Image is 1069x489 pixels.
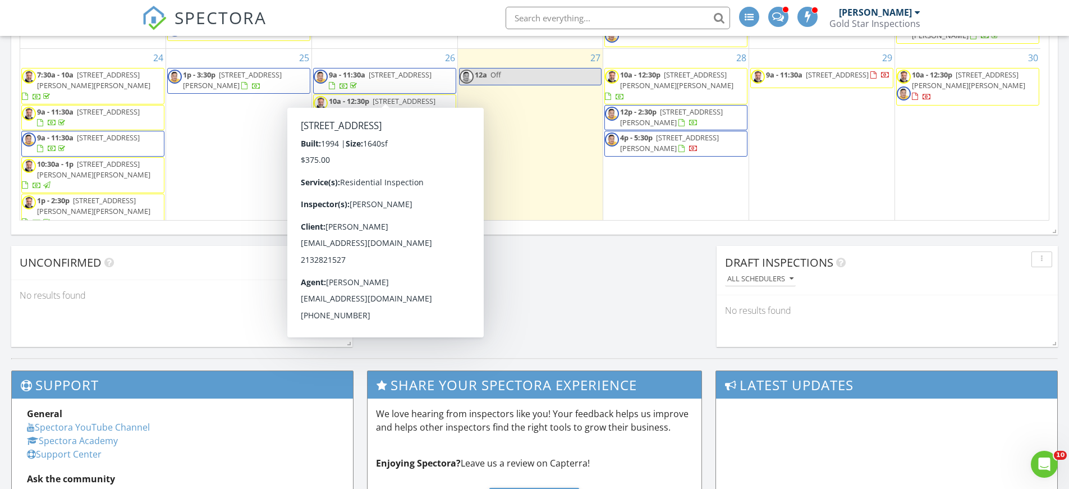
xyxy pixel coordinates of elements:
img: screenshot_20240829_at_8.06.53pm.png [22,132,36,147]
div: No results found [11,280,352,310]
a: 9a - 11:30a [STREET_ADDRESS] [750,68,893,88]
h3: Support [12,371,353,399]
span: [STREET_ADDRESS] [806,70,869,80]
a: Go to August 30, 2025 [1026,49,1040,67]
span: SPECTORA [175,6,267,29]
span: 1p - 2:30p [37,195,70,205]
a: Spectora YouTube Channel [27,421,150,433]
a: 10:30a - 1p [STREET_ADDRESS][PERSON_NAME][PERSON_NAME] [22,159,150,190]
strong: General [27,408,62,420]
p: We love hearing from inspectors like you! Your feedback helps us improve and helps other inspecto... [376,407,694,434]
strong: Enjoying Spectora? [376,457,461,469]
span: 1p - 3:30p [183,70,215,80]
a: 12p - 2:30p [STREET_ADDRESS][PERSON_NAME] [604,105,747,130]
td: Go to August 24, 2025 [20,49,166,231]
a: 4p - 5:30p [STREET_ADDRESS][PERSON_NAME] [620,132,719,153]
a: 4p - 5:30p [STREET_ADDRESS][PERSON_NAME] [604,131,747,156]
h3: Latest Updates [716,371,1057,399]
span: 12p - 2:30p [620,107,657,117]
div: No results found [717,295,1058,326]
img: joe_photo_cropped_091521.jpg [22,107,36,121]
a: 10:30a - 1p [STREET_ADDRESS][PERSON_NAME][PERSON_NAME] [21,157,164,194]
a: 9a - 11:30a [STREET_ADDRESS] [21,105,164,130]
img: joe_photo_cropped_091521.jpg [897,70,911,84]
img: joe_photo_cropped_091521.jpg [605,70,619,84]
span: 10a - 12:30p [329,96,369,106]
span: 9a - 11:30a [766,70,802,80]
span: 10:30a - 1p [37,159,74,169]
span: [STREET_ADDRESS] [77,132,140,143]
a: 1p - 3:30p [STREET_ADDRESS][PERSON_NAME] [183,70,282,90]
span: Unconfirmed [20,255,102,270]
img: joe_photo_cropped_091521.jpg [22,70,36,84]
span: 9a - 11:30a [37,107,74,117]
a: Spectora Academy [27,435,118,447]
img: joe_photo_cropped_091521.jpg [751,70,765,84]
span: 9a - 11:30a [37,132,74,143]
a: 1p - 2:30p [STREET_ADDRESS][PERSON_NAME][PERSON_NAME] [21,194,164,230]
img: joe_photo_cropped_091521.jpg [22,195,36,209]
span: Draft Inspections [725,255,833,270]
div: Gold Star Inspections [829,18,920,29]
span: 12a [475,70,487,80]
img: screenshot_20240829_at_8.06.53pm.png [897,86,911,100]
td: Go to August 26, 2025 [311,49,457,231]
td: Go to August 28, 2025 [603,49,749,231]
a: 9a - 11:30a [STREET_ADDRESS] [329,70,432,90]
button: All schedulers [725,272,796,287]
img: joe_photo_cropped_091521.jpg [22,159,36,173]
p: Leave us a review on Capterra! [376,456,694,470]
span: [STREET_ADDRESS][PERSON_NAME] [620,107,723,127]
a: 10a - 12:30p [STREET_ADDRESS][PERSON_NAME][PERSON_NAME] [605,70,733,101]
span: 7:30a - 10a [37,70,74,80]
a: 9a - 11:30a [STREET_ADDRESS] [21,131,164,156]
td: Go to August 25, 2025 [166,49,312,231]
span: [STREET_ADDRESS] [373,96,435,106]
img: joe_photo_cropped_091521.jpg [314,96,328,110]
a: 10a - 12:30p [STREET_ADDRESS] [313,94,456,120]
img: screenshot_20240829_at_8.06.53pm.png [605,132,619,147]
span: [STREET_ADDRESS][PERSON_NAME][PERSON_NAME] [912,70,1025,90]
span: [STREET_ADDRESS] [77,107,140,117]
span: [STREET_ADDRESS][PERSON_NAME][PERSON_NAME] [37,159,150,180]
span: [STREET_ADDRESS][PERSON_NAME][PERSON_NAME] [37,70,150,90]
span: Off [490,70,501,80]
a: Go to August 28, 2025 [734,49,749,67]
a: Support Center [27,448,102,460]
a: Go to August 25, 2025 [297,49,311,67]
a: Go to August 29, 2025 [880,49,894,67]
a: 9a - 11:30a [STREET_ADDRESS] [766,70,890,80]
img: screenshot_20240829_at_8.06.53pm.png [460,70,474,84]
span: 10a - 12:30p [912,70,952,80]
a: 10a - 12:30p [STREET_ADDRESS][PERSON_NAME][PERSON_NAME] [604,68,747,104]
a: 10a - 12:30p [STREET_ADDRESS] [329,96,435,117]
a: 7:30a - 10a [STREET_ADDRESS][PERSON_NAME][PERSON_NAME] [21,68,164,104]
span: [STREET_ADDRESS][PERSON_NAME][PERSON_NAME] [620,70,733,90]
span: 10 [1054,451,1067,460]
img: screenshot_20240829_at_8.06.53pm.png [605,107,619,121]
span: 9a - 11:30a [329,70,365,80]
div: [PERSON_NAME] [839,7,912,18]
div: All schedulers [727,275,793,283]
a: Go to August 24, 2025 [151,49,166,67]
a: 12p - 2:30p [STREET_ADDRESS][PERSON_NAME] [620,107,723,127]
img: screenshot_20240829_at_8.06.53pm.png [314,70,328,84]
a: 9a - 11:30a [STREET_ADDRESS] [37,132,140,153]
span: [STREET_ADDRESS][PERSON_NAME][PERSON_NAME] [37,195,150,216]
a: 1p - 2:30p [STREET_ADDRESS][PERSON_NAME][PERSON_NAME] [22,195,150,227]
span: 10a - 12:30p [620,70,660,80]
td: Go to August 27, 2025 [457,49,603,231]
a: 7:30a - 10a [STREET_ADDRESS][PERSON_NAME][PERSON_NAME] [22,70,150,101]
input: Search everything... [506,7,730,29]
div: Ask the community [27,472,338,486]
a: 9a - 11:30a [STREET_ADDRESS] [37,107,140,127]
a: 10a - 12:30p [STREET_ADDRESS][PERSON_NAME][PERSON_NAME] [896,68,1039,105]
a: 10a - 12:30p [STREET_ADDRESS][PERSON_NAME][PERSON_NAME] [912,70,1025,101]
iframe: Intercom live chat [1031,451,1058,478]
a: 9a - 11:30a [STREET_ADDRESS] [313,68,456,93]
img: The Best Home Inspection Software - Spectora [142,6,167,30]
a: Go to August 26, 2025 [443,49,457,67]
a: 1p - 3:30p [STREET_ADDRESS][PERSON_NAME] [167,68,310,93]
span: [STREET_ADDRESS][PERSON_NAME] [183,70,282,90]
span: 4p - 5:30p [620,132,653,143]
